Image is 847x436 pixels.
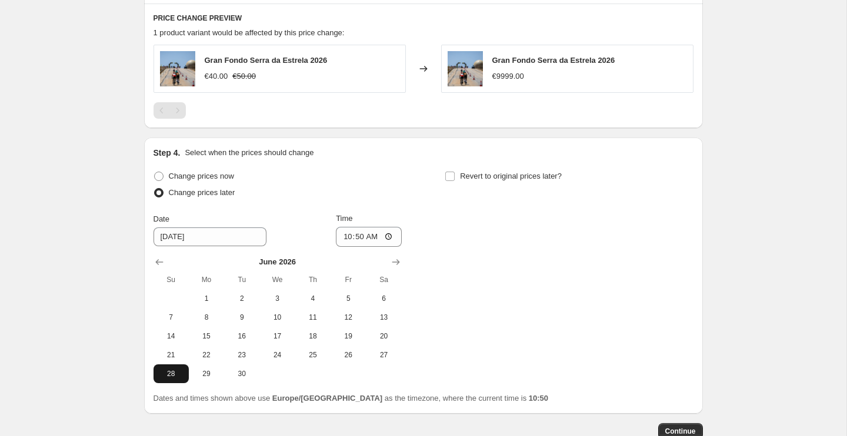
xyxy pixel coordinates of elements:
[154,346,189,364] button: Sunday June 21 2026
[331,308,366,327] button: Friday June 12 2026
[154,227,266,246] input: 9/2/2025
[335,294,361,303] span: 5
[336,227,402,247] input: 12:00
[300,331,326,341] span: 18
[189,270,224,289] th: Monday
[264,331,290,341] span: 17
[154,270,189,289] th: Sunday
[154,214,169,223] span: Date
[259,346,295,364] button: Wednesday June 24 2026
[492,71,524,82] div: €9999.00
[264,350,290,360] span: 24
[224,364,259,383] button: Tuesday June 30 2026
[158,369,184,378] span: 28
[224,308,259,327] button: Tuesday June 9 2026
[448,51,483,86] img: gf-serra-da-estrela-1_80x.png
[194,275,219,284] span: Mo
[366,289,401,308] button: Saturday June 6 2026
[665,427,696,436] span: Continue
[259,270,295,289] th: Wednesday
[371,313,396,322] span: 13
[185,147,314,159] p: Select when the prices should change
[189,327,224,346] button: Monday June 15 2026
[300,294,326,303] span: 4
[229,331,255,341] span: 16
[154,327,189,346] button: Sunday June 14 2026
[229,313,255,322] span: 9
[259,289,295,308] button: Wednesday June 3 2026
[158,275,184,284] span: Su
[331,270,366,289] th: Friday
[189,346,224,364] button: Monday June 22 2026
[154,147,181,159] h2: Step 4.
[264,294,290,303] span: 3
[224,289,259,308] button: Tuesday June 2 2026
[194,294,219,303] span: 1
[194,331,219,341] span: 15
[371,331,396,341] span: 20
[295,308,331,327] button: Thursday June 11 2026
[300,275,326,284] span: Th
[205,56,328,65] span: Gran Fondo Serra da Estrela 2026
[154,102,186,119] nav: Pagination
[264,275,290,284] span: We
[264,313,290,322] span: 10
[331,346,366,364] button: Friday June 26 2026
[189,364,224,383] button: Monday June 29 2026
[331,289,366,308] button: Friday June 5 2026
[194,313,219,322] span: 8
[194,350,219,360] span: 22
[300,350,326,360] span: 25
[154,14,693,23] h6: PRICE CHANGE PREVIEW
[300,313,326,322] span: 11
[366,270,401,289] th: Saturday
[371,294,396,303] span: 6
[229,350,255,360] span: 23
[335,350,361,360] span: 26
[366,346,401,364] button: Saturday June 27 2026
[224,346,259,364] button: Tuesday June 23 2026
[371,275,396,284] span: Sa
[335,313,361,322] span: 12
[224,327,259,346] button: Tuesday June 16 2026
[388,254,404,270] button: Show next month, July 2026
[158,331,184,341] span: 14
[189,289,224,308] button: Monday June 1 2026
[295,346,331,364] button: Thursday June 25 2026
[259,308,295,327] button: Wednesday June 10 2026
[224,270,259,289] th: Tuesday
[295,327,331,346] button: Thursday June 18 2026
[169,172,234,180] span: Change prices now
[366,327,401,346] button: Saturday June 20 2026
[366,308,401,327] button: Saturday June 13 2026
[158,350,184,360] span: 21
[295,270,331,289] th: Thursday
[371,350,396,360] span: 27
[331,327,366,346] button: Friday June 19 2026
[194,369,219,378] span: 29
[154,394,549,403] span: Dates and times shown above use as the timezone, where the current time is
[335,275,361,284] span: Fr
[158,313,184,322] span: 7
[229,275,255,284] span: Tu
[205,71,228,82] div: €40.00
[232,71,256,82] strike: €50.00
[529,394,548,403] b: 10:50
[154,308,189,327] button: Sunday June 7 2026
[154,364,189,383] button: Sunday June 28 2026
[160,51,195,86] img: gf-serra-da-estrela-1_80x.png
[336,214,352,223] span: Time
[460,172,562,180] span: Revert to original prices later?
[189,308,224,327] button: Monday June 8 2026
[151,254,168,270] button: Show previous month, May 2026
[229,294,255,303] span: 2
[229,369,255,378] span: 30
[272,394,382,403] b: Europe/[GEOGRAPHIC_DATA]
[169,188,235,197] span: Change prices later
[492,56,615,65] span: Gran Fondo Serra da Estrela 2026
[295,289,331,308] button: Thursday June 4 2026
[259,327,295,346] button: Wednesday June 17 2026
[335,331,361,341] span: 19
[154,28,345,37] span: 1 product variant would be affected by this price change:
